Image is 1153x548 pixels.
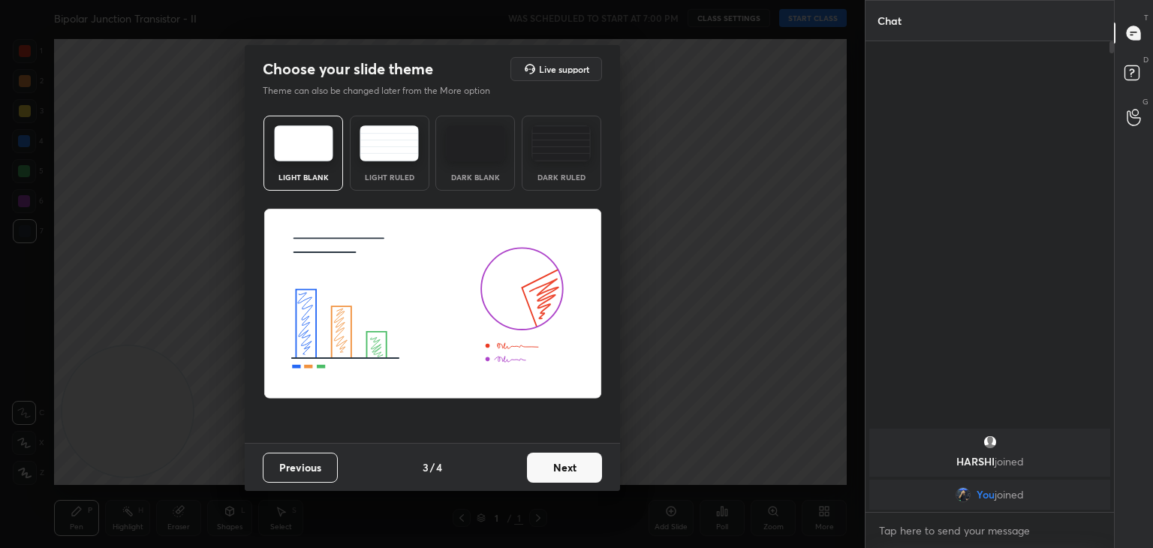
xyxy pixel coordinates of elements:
[527,453,602,483] button: Next
[878,456,1101,468] p: HARSHI
[1143,54,1148,65] p: D
[360,125,419,161] img: lightRuledTheme.5fabf969.svg
[1142,96,1148,107] p: G
[977,489,995,501] span: You
[273,173,333,181] div: Light Blank
[531,125,591,161] img: darkRuledTheme.de295e13.svg
[446,125,505,161] img: darkTheme.f0cc69e5.svg
[866,1,914,41] p: Chat
[263,84,506,98] p: Theme can also be changed later from the More option
[539,65,589,74] h5: Live support
[263,59,433,79] h2: Choose your slide theme
[956,487,971,502] img: d89acffa0b7b45d28d6908ca2ce42307.jpg
[360,173,420,181] div: Light Ruled
[423,459,429,475] h4: 3
[995,454,1024,468] span: joined
[263,453,338,483] button: Previous
[983,435,998,450] img: default.png
[445,173,505,181] div: Dark Blank
[430,459,435,475] h4: /
[263,209,602,399] img: lightThemeBanner.fbc32fad.svg
[995,489,1024,501] span: joined
[436,459,442,475] h4: 4
[531,173,592,181] div: Dark Ruled
[866,426,1114,513] div: grid
[274,125,333,161] img: lightTheme.e5ed3b09.svg
[1144,12,1148,23] p: T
